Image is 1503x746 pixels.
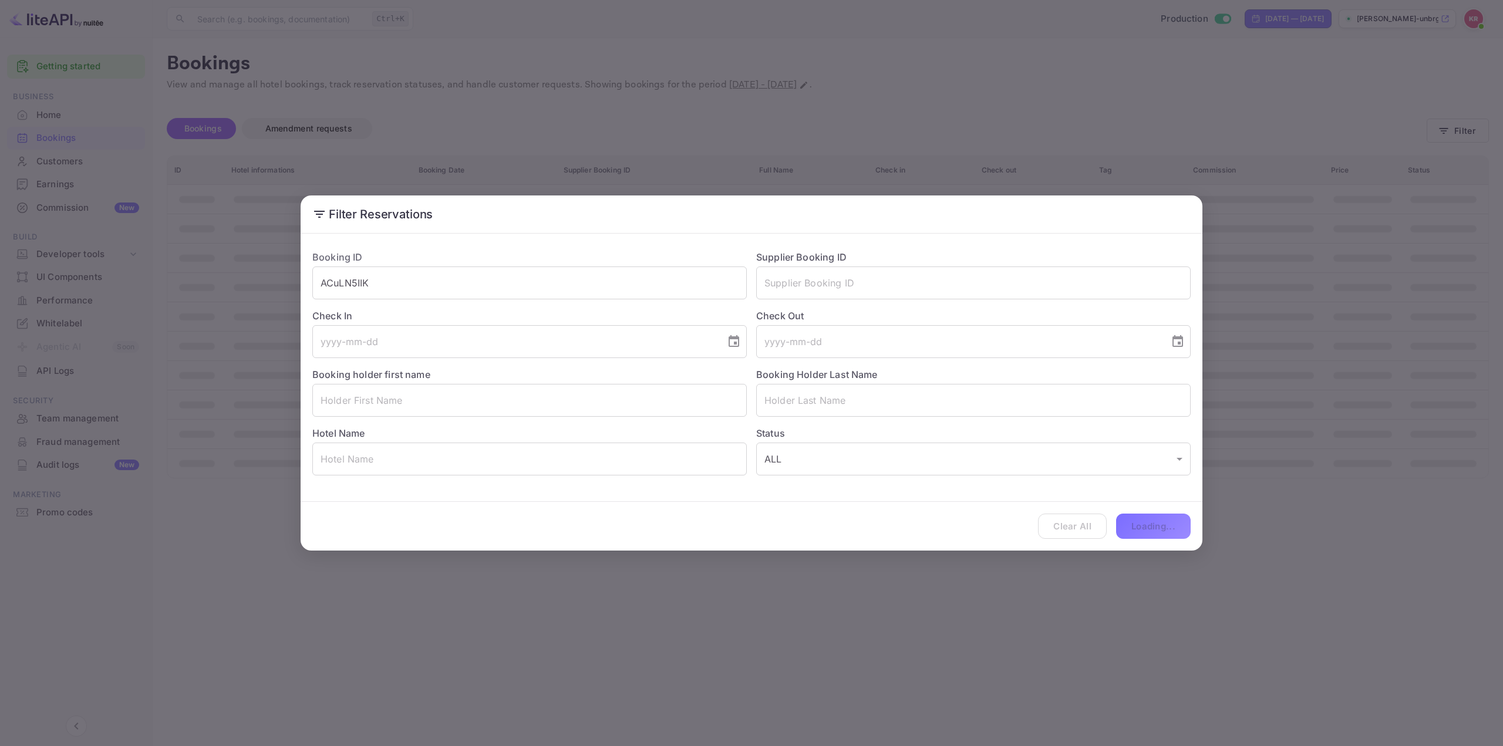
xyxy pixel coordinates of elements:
[756,309,1191,323] label: Check Out
[756,266,1191,299] input: Supplier Booking ID
[312,427,365,439] label: Hotel Name
[312,443,747,475] input: Hotel Name
[312,384,747,417] input: Holder First Name
[756,251,847,263] label: Supplier Booking ID
[756,426,1191,440] label: Status
[301,195,1202,233] h2: Filter Reservations
[756,369,878,380] label: Booking Holder Last Name
[756,384,1191,417] input: Holder Last Name
[722,330,746,353] button: Choose date
[312,325,717,358] input: yyyy-mm-dd
[1166,330,1189,353] button: Choose date
[312,309,747,323] label: Check In
[756,443,1191,475] div: ALL
[312,266,747,299] input: Booking ID
[756,325,1161,358] input: yyyy-mm-dd
[312,369,430,380] label: Booking holder first name
[312,251,363,263] label: Booking ID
